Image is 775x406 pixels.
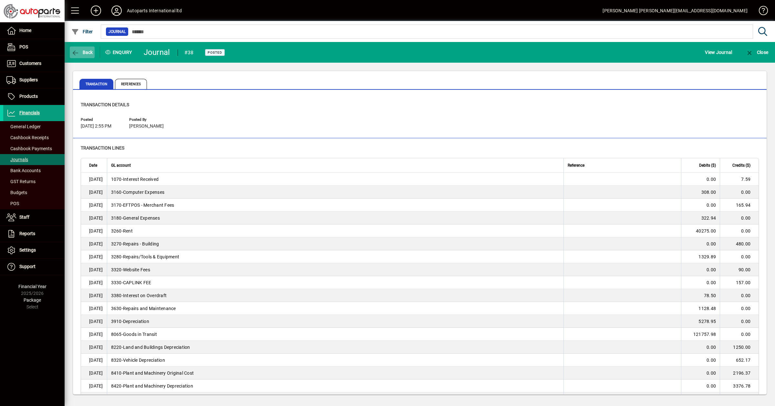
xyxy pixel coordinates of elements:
[3,132,65,143] a: Cashbook Receipts
[3,56,65,72] a: Customers
[681,289,720,302] td: 78.50
[111,215,160,221] span: General Expenses
[703,47,734,58] button: View Journal
[6,179,36,184] span: GST Returns
[70,47,95,58] button: Back
[81,102,129,107] span: Transaction details
[19,231,35,236] span: Reports
[111,318,149,325] span: Depreciation
[732,162,750,169] span: Credits ($)
[111,228,133,234] span: Rent
[71,50,93,55] span: Back
[6,190,27,195] span: Budgets
[19,214,29,220] span: Staff
[111,202,174,208] span: EFTPOS - Merchant Fees
[3,187,65,198] a: Budgets
[720,276,759,289] td: 157.00
[24,297,41,303] span: Package
[720,354,759,367] td: 652.17
[81,224,107,237] td: [DATE]
[720,341,759,354] td: 1250.00
[81,328,107,341] td: [DATE]
[81,118,119,122] span: Posted
[720,328,759,341] td: 0.00
[739,47,775,58] app-page-header-button: Close enquiry
[86,5,106,16] button: Add
[81,315,107,328] td: [DATE]
[18,284,46,289] span: Financial Year
[19,247,36,253] span: Settings
[3,72,65,88] a: Suppliers
[129,124,164,129] span: [PERSON_NAME]
[81,250,107,263] td: [DATE]
[746,50,768,55] span: Close
[19,28,31,33] span: Home
[81,199,107,212] td: [DATE]
[720,367,759,380] td: 2196.37
[3,143,65,154] a: Cashbook Payments
[111,254,180,260] span: Repairs/Tools & Equipment
[89,162,97,169] span: Date
[720,392,759,405] td: 168074.23
[81,124,111,129] span: [DATE] 2:55 PM
[681,341,720,354] td: 0.00
[100,47,139,57] div: Enquiry
[6,124,41,129] span: General Ledger
[720,186,759,199] td: 0.00
[720,212,759,224] td: 0.00
[111,383,193,389] span: Plant and Machinery Depreciation
[81,212,107,224] td: [DATE]
[111,162,131,169] span: GL account
[720,237,759,250] td: 480.00
[81,302,107,315] td: [DATE]
[19,264,36,269] span: Support
[81,173,107,186] td: [DATE]
[720,315,759,328] td: 0.00
[144,47,171,57] div: Journal
[705,47,732,57] span: View Journal
[681,212,720,224] td: 322.94
[720,224,759,237] td: 0.00
[681,302,720,315] td: 1128.48
[681,263,720,276] td: 0.00
[720,173,759,186] td: 7.59
[3,23,65,39] a: Home
[111,189,165,195] span: Computer Expenses
[19,61,41,66] span: Customers
[6,168,41,173] span: Bank Accounts
[111,344,190,350] span: Land and Buildings Depreciation
[603,5,748,16] div: [PERSON_NAME] [PERSON_NAME][EMAIL_ADDRESS][DOMAIN_NAME]
[3,226,65,242] a: Reports
[681,276,720,289] td: 0.00
[111,305,176,312] span: Repairs and Maintenance
[81,289,107,302] td: [DATE]
[3,154,65,165] a: Journals
[3,259,65,275] a: Support
[744,47,770,58] button: Close
[81,186,107,199] td: [DATE]
[3,198,65,209] a: POS
[681,328,720,341] td: 121757.98
[19,94,38,99] span: Products
[681,392,720,405] td: 0.00
[81,263,107,276] td: [DATE]
[3,121,65,132] a: General Ledger
[681,237,720,250] td: 0.00
[6,201,19,206] span: POS
[115,79,147,89] span: References
[754,1,767,22] a: Knowledge Base
[81,354,107,367] td: [DATE]
[79,79,113,89] span: Transaction
[19,110,40,115] span: Financials
[6,135,49,140] span: Cashbook Receipts
[681,173,720,186] td: 0.00
[19,77,38,82] span: Suppliers
[720,263,759,276] td: 90.00
[720,289,759,302] td: 0.00
[127,5,182,16] div: Autoparts International ltd
[111,279,151,286] span: CAPLINK FEE
[208,50,222,55] span: Posted
[3,242,65,258] a: Settings
[106,5,127,16] button: Profile
[681,250,720,263] td: 1329.89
